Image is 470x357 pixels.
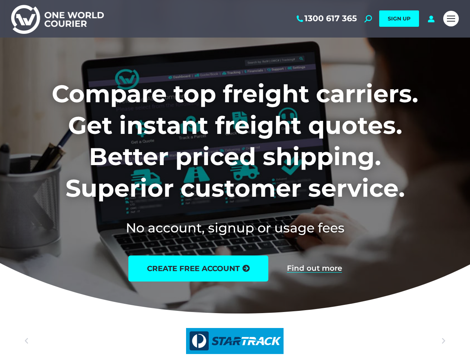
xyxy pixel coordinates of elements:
[128,255,268,282] a: create free account
[11,4,104,34] img: One World Courier
[443,11,459,26] a: Mobile menu icon
[388,15,410,22] span: SIGN UP
[34,328,436,354] div: Slides
[379,10,419,27] a: SIGN UP
[11,219,459,237] h2: No account, signup or usage fees
[34,328,436,354] a: startrack australia logo
[295,14,357,23] a: 1300 617 365
[11,78,459,204] h1: Compare top freight carriers. Get instant freight quotes. Better priced shipping. Superior custom...
[287,264,342,273] a: Find out more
